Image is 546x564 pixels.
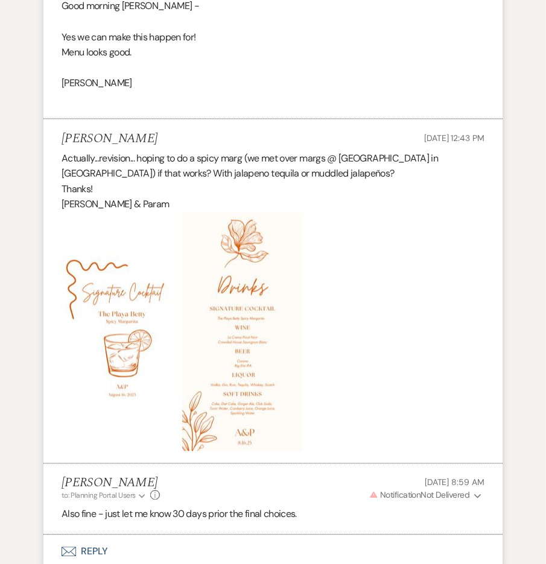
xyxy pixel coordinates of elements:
[62,490,147,501] button: to: Planning Portal Users
[62,182,484,198] p: Thanks!
[425,477,484,488] span: [DATE] 8:59 AM
[380,490,421,501] span: Notification
[424,133,484,143] span: [DATE] 12:43 PM
[182,213,303,451] img: Pale Beige Bordered Wedding Menu.jpg
[62,254,182,410] img: Signature cocktail (2).jpg
[62,131,157,146] h5: [PERSON_NAME]
[62,476,160,491] h5: [PERSON_NAME]
[367,489,484,502] button: NotificationNot Delivered
[62,30,484,45] p: Yes we can make this happen for!
[62,151,484,181] p: Actually...revision... hoping to do a spicy marg (we met over margs @ [GEOGRAPHIC_DATA] in [GEOGR...
[62,45,484,60] p: Menu looks good.
[62,491,136,501] span: to: Planning Portal Users
[62,75,484,91] p: [PERSON_NAME]
[369,490,469,501] span: Not Delivered
[62,197,484,213] p: [PERSON_NAME] & Param
[62,507,484,522] p: Also fine - just let me know 30 days prior the final choices.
